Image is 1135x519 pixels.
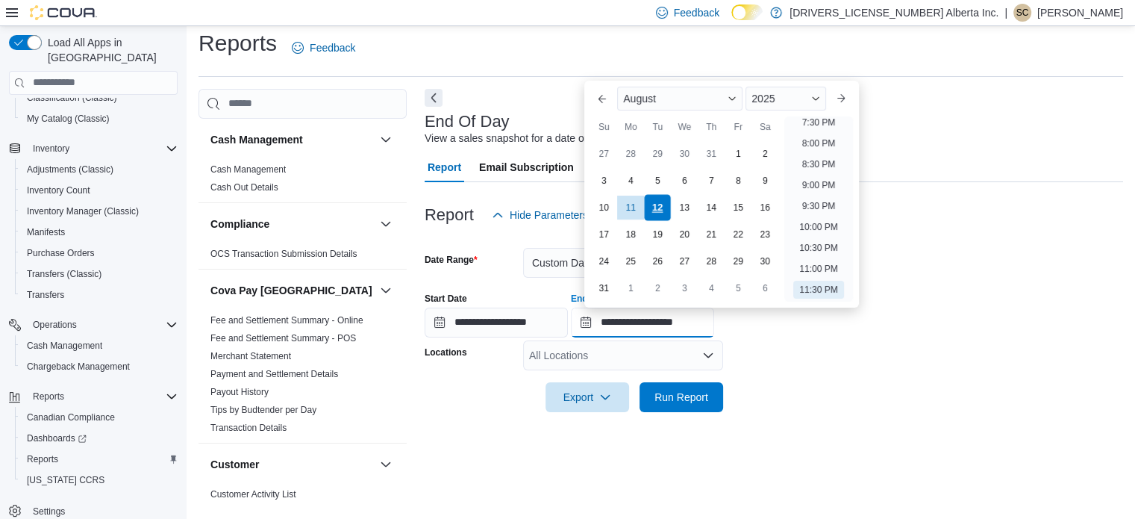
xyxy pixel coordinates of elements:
[21,358,178,376] span: Chargeback Management
[21,223,71,241] a: Manifests
[619,196,642,220] div: day-11
[286,33,361,63] a: Feedback
[15,201,184,222] button: Inventory Manager (Classic)
[571,293,610,305] label: End Date
[645,223,669,246] div: day-19
[3,386,184,407] button: Reports
[425,308,568,338] input: Press the down key to open a popover containing a calendar.
[619,223,642,246] div: day-18
[27,388,178,405] span: Reports
[33,319,77,331] span: Operations
[27,340,102,352] span: Cash Management
[726,223,750,246] div: day-22
[15,264,184,285] button: Transfers (Classic)
[21,181,178,199] span: Inventory Count
[753,115,777,139] div: Sa
[672,196,696,220] div: day-13
[27,113,110,125] span: My Catalog (Classic)
[753,142,777,166] div: day-2
[645,276,669,300] div: day-2
[674,5,719,20] span: Feedback
[377,456,395,473] button: Customer
[796,134,842,152] li: 8:00 PM
[377,131,395,149] button: Cash Management
[672,115,696,139] div: We
[796,114,842,131] li: 7:30 PM
[726,196,750,220] div: day-15
[210,333,356,344] a: Fee and Settlement Summary - POS
[210,283,372,298] h3: Cova Pay [GEOGRAPHIC_DATA]
[15,449,184,470] button: Reports
[21,244,178,262] span: Purchase Orders
[15,285,184,305] button: Transfers
[210,507,307,518] a: Customer Loyalty Points
[672,249,696,273] div: day-27
[210,405,316,415] a: Tips by Budtender per Day
[27,184,90,196] span: Inventory Count
[545,382,629,412] button: Export
[15,356,184,377] button: Chargeback Management
[21,265,178,283] span: Transfers (Classic)
[796,155,842,173] li: 8:30 PM
[21,471,178,489] span: Washington CCRS
[425,293,467,305] label: Start Date
[15,108,184,129] button: My Catalog (Classic)
[310,40,355,55] span: Feedback
[425,113,510,131] h3: End Of Day
[640,382,723,412] button: Run Report
[27,361,130,373] span: Chargeback Management
[645,194,671,220] div: day-12
[1004,4,1007,22] p: |
[726,169,750,193] div: day-8
[210,314,363,326] span: Fee and Settlement Summary - Online
[210,387,269,397] a: Payout History
[21,337,178,355] span: Cash Management
[210,369,338,379] a: Payment and Settlement Details
[210,423,287,433] a: Transaction Details
[33,391,64,403] span: Reports
[699,115,723,139] div: Th
[654,390,708,405] span: Run Report
[726,142,750,166] div: day-1
[784,116,852,302] ul: Time
[210,315,363,326] a: Fee and Settlement Summary - Online
[27,92,117,104] span: Classification (Classic)
[21,286,70,304] a: Transfers
[33,143,69,155] span: Inventory
[1016,4,1029,22] span: SC
[592,115,616,139] div: Su
[1013,4,1031,22] div: Shelley Crossman
[198,28,277,58] h1: Reports
[21,471,110,489] a: [US_STATE] CCRS
[210,132,374,147] button: Cash Management
[829,87,853,111] button: Next month
[753,223,777,246] div: day-23
[27,268,101,280] span: Transfers (Classic)
[210,283,374,298] button: Cova Pay [GEOGRAPHIC_DATA]
[30,5,97,20] img: Cova
[619,169,642,193] div: day-4
[672,169,696,193] div: day-6
[796,176,842,194] li: 9:00 PM
[15,335,184,356] button: Cash Management
[753,249,777,273] div: day-30
[15,407,184,428] button: Canadian Compliance
[726,276,750,300] div: day-5
[619,249,642,273] div: day-25
[15,222,184,243] button: Manifests
[21,89,123,107] a: Classification (Classic)
[21,429,178,447] span: Dashboards
[745,87,825,111] div: Button. Open the year selector. 2025 is currently selected.
[210,457,374,472] button: Customer
[1037,4,1123,22] p: [PERSON_NAME]
[699,196,723,220] div: day-14
[210,217,374,231] button: Compliance
[479,152,574,182] span: Email Subscription
[377,282,395,299] button: Cova Pay [GEOGRAPHIC_DATA]
[210,350,291,362] span: Merchant Statement
[592,249,616,273] div: day-24
[726,115,750,139] div: Fr
[27,316,178,334] span: Operations
[425,131,643,146] div: View a sales snapshot for a date or date range.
